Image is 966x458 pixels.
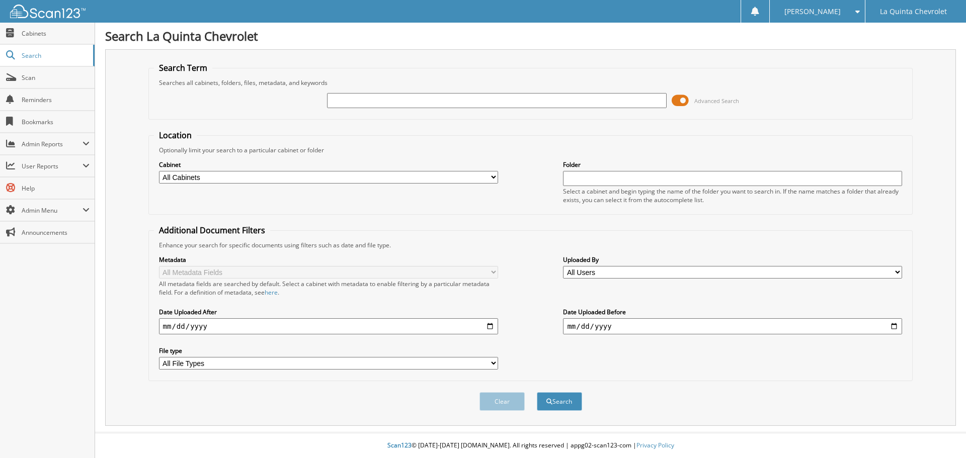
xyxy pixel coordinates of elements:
span: User Reports [22,162,83,170]
div: Enhance your search for specific documents using filters such as date and file type. [154,241,908,249]
a: Privacy Policy [636,441,674,449]
label: Date Uploaded Before [563,308,902,316]
img: scan123-logo-white.svg [10,5,86,18]
span: Scan [22,73,90,82]
span: Advanced Search [694,97,739,105]
legend: Location [154,130,197,141]
span: Admin Reports [22,140,83,148]
input: start [159,318,498,334]
div: Select a cabinet and begin typing the name of the folder you want to search in. If the name match... [563,187,902,204]
span: Announcements [22,228,90,237]
div: © [DATE]-[DATE] [DOMAIN_NAME]. All rights reserved | appg02-scan123-com | [95,433,966,458]
div: Searches all cabinets, folders, files, metadata, and keywords [154,78,908,87]
button: Search [537,392,582,411]
label: Cabinet [159,160,498,169]
label: Date Uploaded After [159,308,498,316]
span: Scan123 [387,441,412,449]
span: Help [22,184,90,193]
label: File type [159,346,498,355]
button: Clear [479,392,525,411]
a: here [265,288,278,297]
div: All metadata fields are searched by default. Select a cabinet with metadata to enable filtering b... [159,280,498,297]
h1: Search La Quinta Chevrolet [105,28,956,44]
legend: Additional Document Filters [154,225,270,236]
span: Cabinets [22,29,90,38]
legend: Search Term [154,62,212,73]
span: Search [22,51,88,60]
label: Metadata [159,255,498,264]
span: La Quinta Chevrolet [880,9,947,15]
span: Bookmarks [22,118,90,126]
label: Uploaded By [563,255,902,264]
div: Optionally limit your search to a particular cabinet or folder [154,146,908,154]
label: Folder [563,160,902,169]
span: Reminders [22,96,90,104]
input: end [563,318,902,334]
span: Admin Menu [22,206,83,215]
span: [PERSON_NAME] [784,9,841,15]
